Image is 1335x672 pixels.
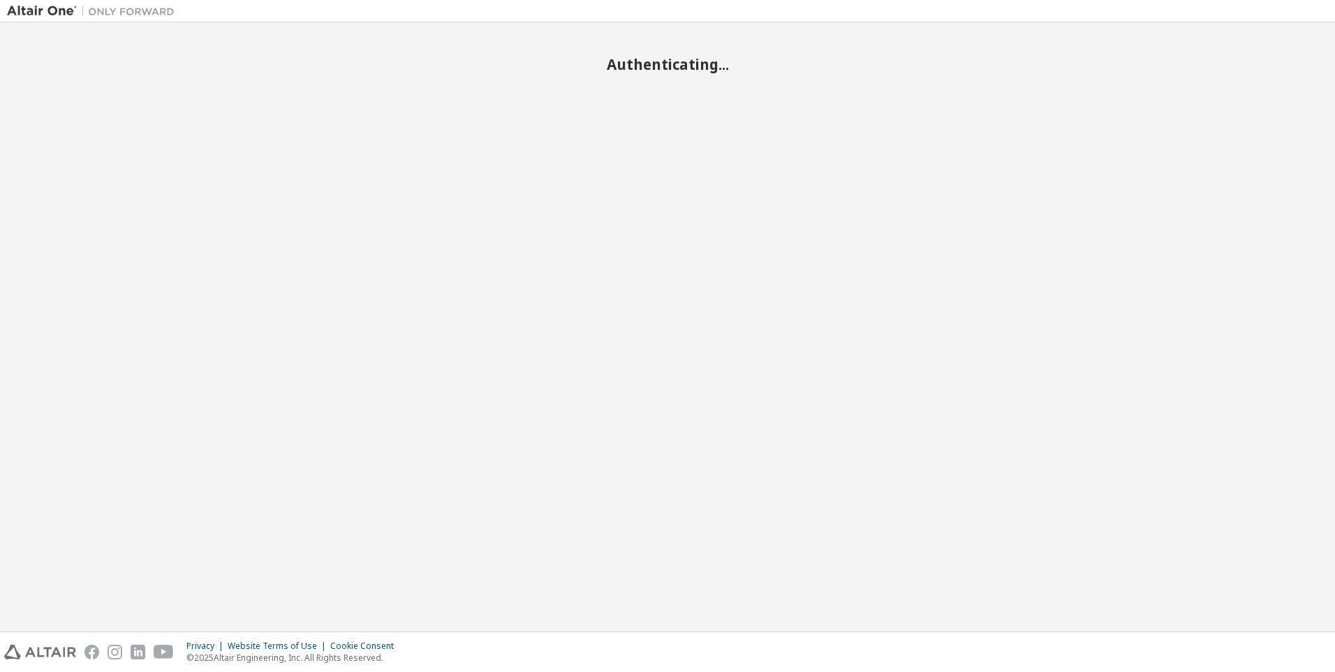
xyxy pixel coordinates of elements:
[4,645,76,659] img: altair_logo.svg
[131,645,145,659] img: linkedin.svg
[84,645,99,659] img: facebook.svg
[186,652,402,664] p: © 2025 Altair Engineering, Inc. All Rights Reserved.
[154,645,174,659] img: youtube.svg
[108,645,122,659] img: instagram.svg
[330,641,402,652] div: Cookie Consent
[228,641,330,652] div: Website Terms of Use
[7,55,1328,73] h2: Authenticating...
[7,4,182,18] img: Altair One
[186,641,228,652] div: Privacy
